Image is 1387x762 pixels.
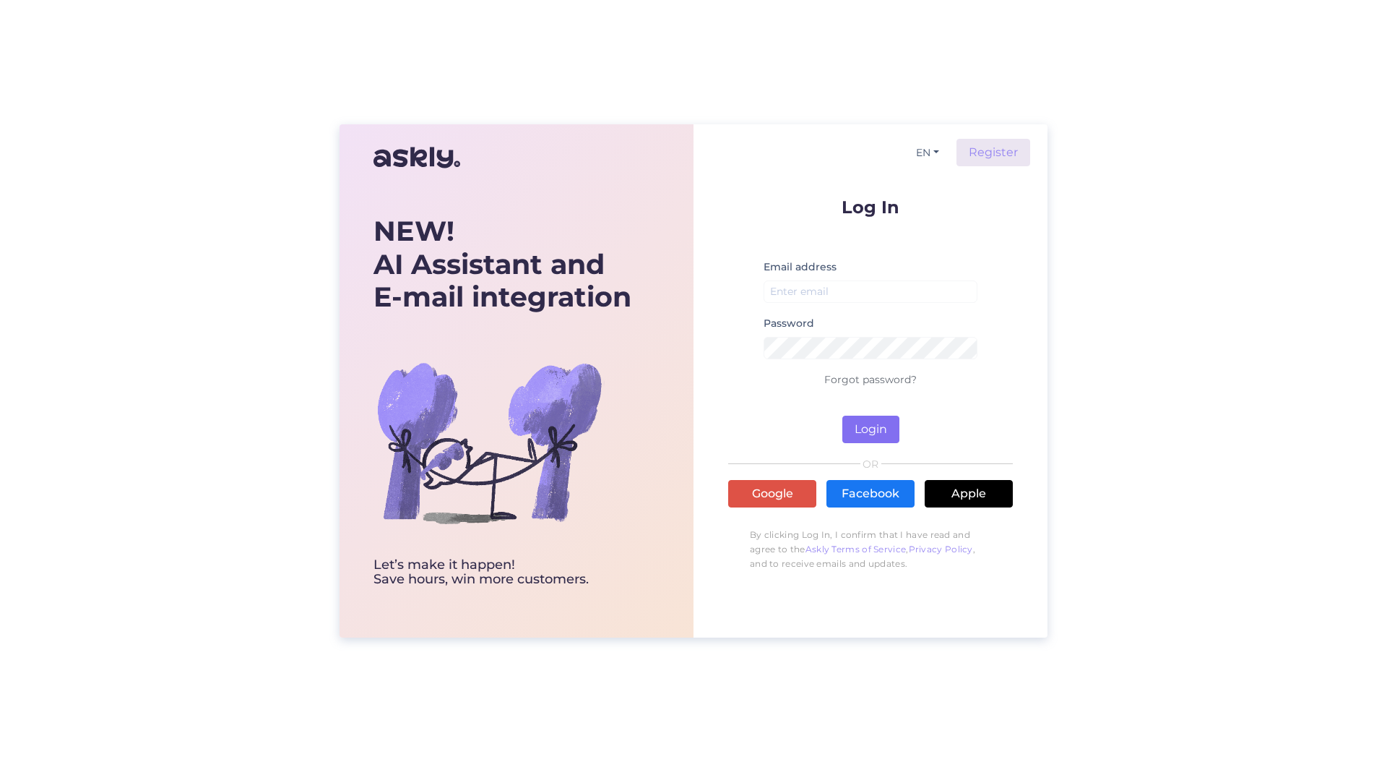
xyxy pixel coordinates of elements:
[956,139,1030,166] a: Register
[925,480,1013,508] a: Apple
[826,480,915,508] a: Facebook
[373,327,605,558] img: bg-askly
[824,373,917,386] a: Forgot password?
[764,316,814,331] label: Password
[860,459,881,469] span: OR
[764,281,977,303] input: Enter email
[910,142,945,163] button: EN
[842,416,899,443] button: Login
[373,558,631,587] div: Let’s make it happen! Save hours, win more customers.
[728,521,1013,578] p: By clicking Log In, I confirm that I have read and agree to the , , and to receive emails and upd...
[909,544,973,555] a: Privacy Policy
[728,198,1013,216] p: Log In
[728,480,816,508] a: Google
[373,215,631,314] div: AI Assistant and E-mail integration
[805,544,907,555] a: Askly Terms of Service
[373,214,454,248] b: NEW!
[373,140,460,175] img: Askly
[764,260,837,275] label: Email address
